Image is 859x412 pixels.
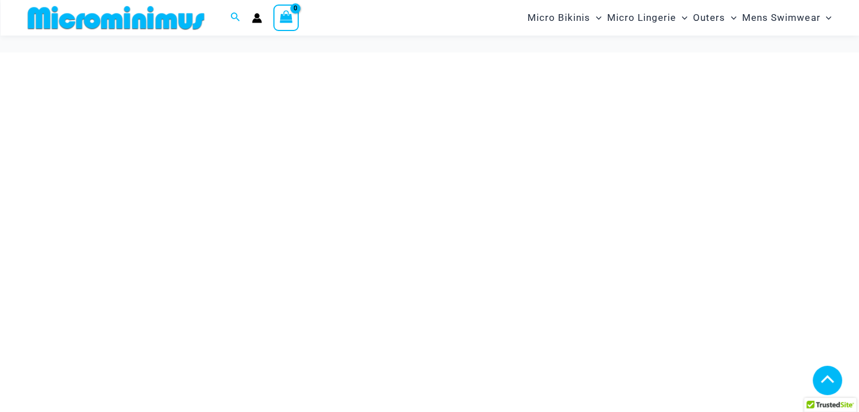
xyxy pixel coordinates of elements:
[273,5,299,30] a: View Shopping Cart, empty
[693,3,725,32] span: Outers
[252,13,262,23] a: Account icon link
[590,3,601,32] span: Menu Toggle
[739,3,834,32] a: Mens SwimwearMenu ToggleMenu Toggle
[742,3,820,32] span: Mens Swimwear
[527,3,590,32] span: Micro Bikinis
[604,3,690,32] a: Micro LingerieMenu ToggleMenu Toggle
[820,3,831,32] span: Menu Toggle
[676,3,687,32] span: Menu Toggle
[23,5,209,30] img: MM SHOP LOGO FLAT
[525,3,604,32] a: Micro BikinisMenu ToggleMenu Toggle
[725,3,736,32] span: Menu Toggle
[230,11,241,25] a: Search icon link
[523,2,836,34] nav: Site Navigation
[607,3,676,32] span: Micro Lingerie
[690,3,739,32] a: OutersMenu ToggleMenu Toggle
